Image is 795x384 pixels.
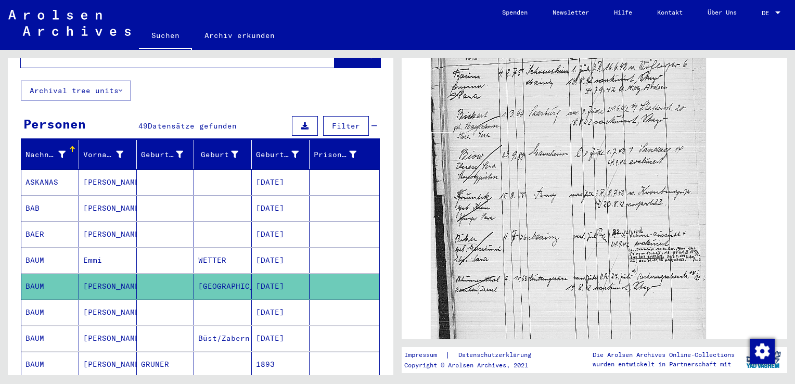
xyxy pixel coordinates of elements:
mat-cell: [DATE] [252,196,310,221]
mat-cell: [DATE] [252,326,310,351]
p: wurden entwickelt in Partnerschaft mit [593,360,735,369]
a: Impressum [404,350,445,361]
div: Geburtsname [141,149,184,160]
div: | [404,350,544,361]
a: Suchen [139,23,192,50]
img: Zustimmung ändern [750,339,775,364]
a: Archiv erkunden [192,23,287,48]
mat-cell: Emmi [79,248,137,273]
mat-cell: [PERSON_NAME] [79,196,137,221]
span: Filter [332,121,360,131]
mat-cell: [DATE] [252,170,310,195]
mat-cell: [PERSON_NAME] [79,170,137,195]
mat-header-cell: Geburtsdatum [252,140,310,169]
mat-cell: ASKANAS [21,170,79,195]
mat-cell: [PERSON_NAME] [79,222,137,247]
div: Prisoner # [314,146,369,163]
img: 001.jpg [431,24,706,380]
mat-cell: [PERSON_NAME] [79,300,137,325]
mat-cell: [PERSON_NAME] [79,352,137,377]
div: Nachname [25,149,66,160]
mat-cell: BAUM [21,274,79,299]
mat-cell: GRUNER [137,352,195,377]
mat-cell: [DATE] [252,222,310,247]
mat-cell: BAUM [21,326,79,351]
button: Archival tree units [21,81,131,100]
div: Geburt‏ [198,146,251,163]
div: Prisoner # [314,149,356,160]
div: Nachname [25,146,79,163]
div: Geburt‏ [198,149,238,160]
mat-cell: BAB [21,196,79,221]
mat-cell: [PERSON_NAME] [79,274,137,299]
img: yv_logo.png [744,347,783,373]
div: Vorname [83,146,136,163]
mat-cell: BAUM [21,300,79,325]
mat-cell: Büst/Zabern [194,326,252,351]
p: Die Arolsen Archives Online-Collections [593,350,735,360]
span: Datensätze gefunden [148,121,237,131]
mat-cell: BAUM [21,352,79,377]
div: Personen [23,114,86,133]
button: Filter [323,116,369,136]
mat-cell: WETTER [194,248,252,273]
mat-cell: [DATE] [252,300,310,325]
mat-cell: BAER [21,222,79,247]
div: Geburtsdatum [256,146,312,163]
mat-header-cell: Prisoner # [310,140,379,169]
span: DE [762,9,773,17]
mat-header-cell: Vorname [79,140,137,169]
mat-cell: [PERSON_NAME] [79,326,137,351]
mat-cell: BAUM [21,248,79,273]
span: 49 [138,121,148,131]
mat-cell: [DATE] [252,248,310,273]
mat-header-cell: Nachname [21,140,79,169]
mat-cell: 1893 [252,352,310,377]
mat-header-cell: Geburtsname [137,140,195,169]
div: Geburtsname [141,146,197,163]
div: Zustimmung ändern [749,338,774,363]
mat-header-cell: Geburt‏ [194,140,252,169]
div: Geburtsdatum [256,149,299,160]
div: Vorname [83,149,123,160]
a: Datenschutzerklärung [450,350,544,361]
mat-cell: [DATE] [252,274,310,299]
p: Copyright © Arolsen Archives, 2021 [404,361,544,370]
mat-cell: [GEOGRAPHIC_DATA] [194,274,252,299]
img: Arolsen_neg.svg [8,10,131,36]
